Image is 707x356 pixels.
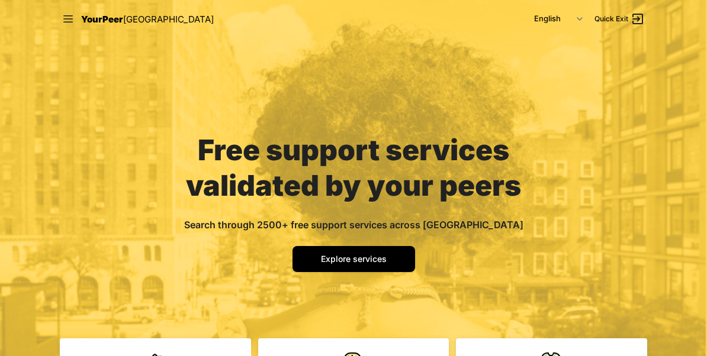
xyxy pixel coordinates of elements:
[293,246,415,272] a: Explore services
[186,132,521,203] span: Free support services validated by your peers
[81,14,123,25] span: YourPeer
[594,12,645,26] a: Quick Exit
[123,14,214,25] span: [GEOGRAPHIC_DATA]
[184,219,523,231] span: Search through 2500+ free support services across [GEOGRAPHIC_DATA]
[81,12,214,27] a: YourPeer[GEOGRAPHIC_DATA]
[594,14,628,24] span: Quick Exit
[321,254,387,264] span: Explore services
